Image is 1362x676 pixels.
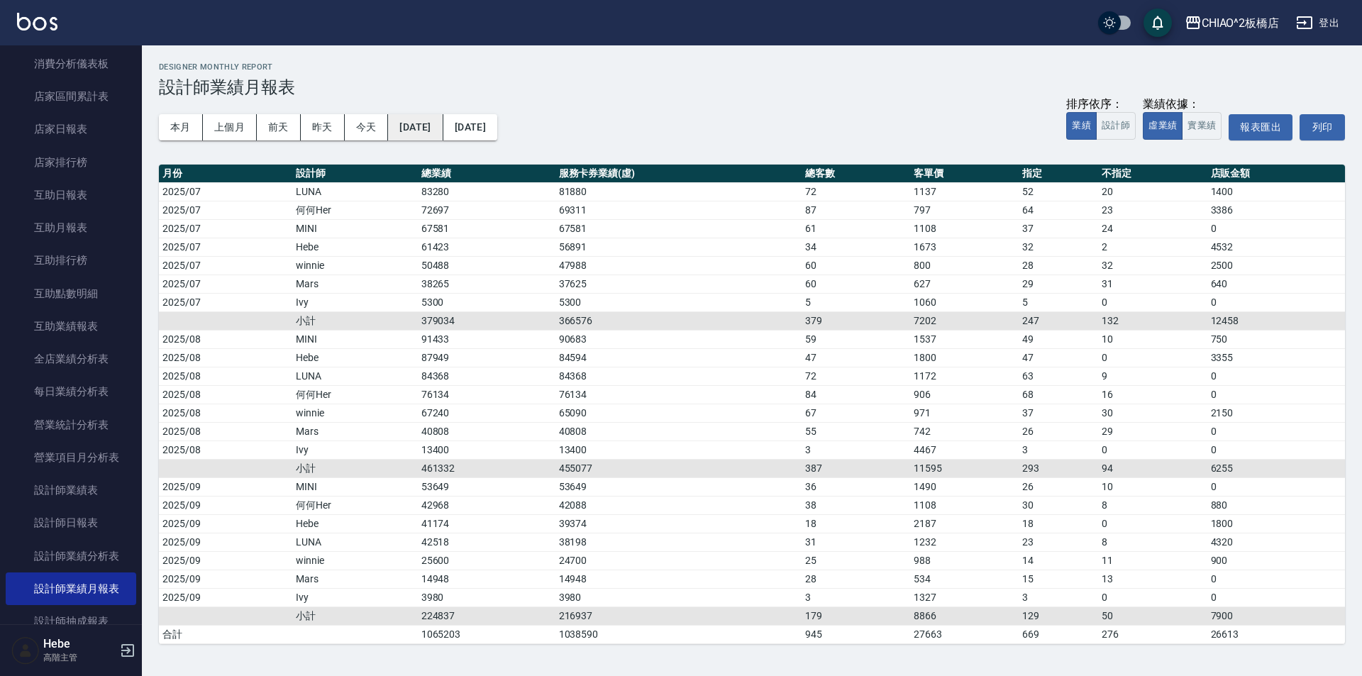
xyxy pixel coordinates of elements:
[1019,293,1098,311] td: 5
[6,146,136,179] a: 店家排行榜
[159,477,292,496] td: 2025/09
[1098,293,1207,311] td: 0
[292,330,418,348] td: MINI
[292,570,418,588] td: Mars
[1207,440,1346,459] td: 0
[292,440,418,459] td: Ivy
[1098,311,1207,330] td: 132
[418,588,555,606] td: 3980
[555,165,802,183] th: 服務卡券業績(虛)
[1207,293,1346,311] td: 0
[910,514,1019,533] td: 2187
[802,570,910,588] td: 28
[159,165,1345,644] table: a dense table
[159,77,1345,97] h3: 設計師業績月報表
[418,514,555,533] td: 41174
[1019,275,1098,293] td: 29
[802,238,910,256] td: 34
[910,275,1019,293] td: 627
[555,219,802,238] td: 67581
[910,625,1019,643] td: 27663
[910,182,1019,201] td: 1137
[418,275,555,293] td: 38265
[159,440,292,459] td: 2025/08
[1207,533,1346,551] td: 4320
[292,275,418,293] td: Mars
[418,385,555,404] td: 76134
[159,551,292,570] td: 2025/09
[555,311,802,330] td: 366576
[418,367,555,385] td: 84368
[1207,201,1346,219] td: 3386
[1098,533,1207,551] td: 8
[418,459,555,477] td: 461332
[292,533,418,551] td: LUNA
[203,114,257,140] button: 上個月
[1019,404,1098,422] td: 37
[1098,514,1207,533] td: 0
[418,219,555,238] td: 67581
[292,606,418,625] td: 小計
[1207,588,1346,606] td: 0
[555,293,802,311] td: 5300
[910,348,1019,367] td: 1800
[159,275,292,293] td: 2025/07
[1098,588,1207,606] td: 0
[6,310,136,343] a: 互助業績報表
[1207,477,1346,496] td: 0
[1098,275,1207,293] td: 31
[159,293,292,311] td: 2025/07
[6,113,136,145] a: 店家日報表
[1019,256,1098,275] td: 28
[418,201,555,219] td: 72697
[555,514,802,533] td: 39374
[418,551,555,570] td: 25600
[555,256,802,275] td: 47988
[6,441,136,474] a: 營業項目月分析表
[1096,112,1136,140] button: 設計師
[159,570,292,588] td: 2025/09
[159,62,1345,72] h2: Designer Monthly Report
[910,219,1019,238] td: 1108
[555,201,802,219] td: 69311
[418,165,555,183] th: 總業績
[802,533,910,551] td: 31
[802,422,910,440] td: 55
[159,588,292,606] td: 2025/09
[1207,551,1346,570] td: 900
[418,570,555,588] td: 14948
[1019,588,1098,606] td: 3
[1098,348,1207,367] td: 0
[802,367,910,385] td: 72
[1019,551,1098,570] td: 14
[802,440,910,459] td: 3
[555,182,802,201] td: 81880
[1098,477,1207,496] td: 10
[418,311,555,330] td: 379034
[555,570,802,588] td: 14948
[1207,256,1346,275] td: 2500
[159,514,292,533] td: 2025/09
[555,551,802,570] td: 24700
[802,588,910,606] td: 3
[301,114,345,140] button: 昨天
[292,385,418,404] td: 何何Her
[292,514,418,533] td: Hebe
[1207,348,1346,367] td: 3355
[1066,112,1097,140] button: 業績
[418,496,555,514] td: 42968
[910,606,1019,625] td: 8866
[292,477,418,496] td: MINI
[910,293,1019,311] td: 1060
[802,496,910,514] td: 38
[6,343,136,375] a: 全店業績分析表
[1098,551,1207,570] td: 11
[418,477,555,496] td: 53649
[1207,219,1346,238] td: 0
[1182,112,1222,140] button: 實業績
[910,238,1019,256] td: 1673
[159,182,292,201] td: 2025/07
[1098,219,1207,238] td: 24
[802,219,910,238] td: 61
[1019,367,1098,385] td: 63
